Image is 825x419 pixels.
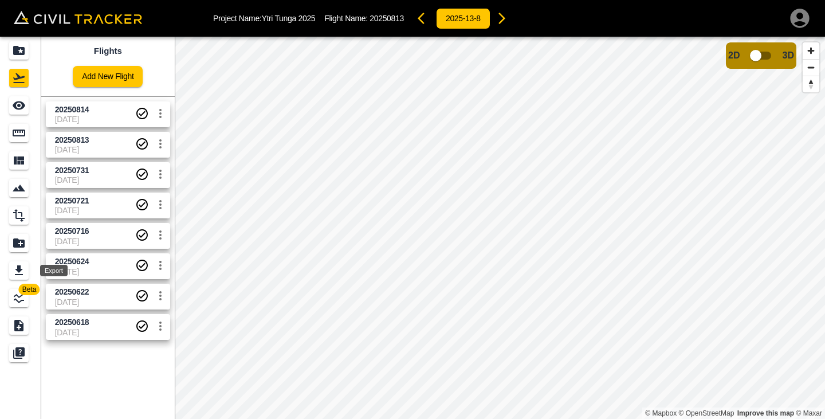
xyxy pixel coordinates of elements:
a: Maxar [796,409,822,417]
span: 3D [783,50,794,61]
button: Reset bearing to north [803,76,819,92]
button: Zoom out [803,59,819,76]
span: 20250813 [370,14,404,23]
button: 2025-13-8 [436,8,490,29]
img: Civil Tracker [14,11,142,24]
div: Export [40,265,68,276]
span: 2D [728,50,740,61]
button: Zoom in [803,42,819,59]
a: Mapbox [645,409,677,417]
canvas: Map [175,37,825,419]
a: OpenStreetMap [679,409,734,417]
p: Project Name: Ytri Tunga 2025 [213,14,315,23]
p: Flight Name: [324,14,404,23]
a: Map feedback [737,409,794,417]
